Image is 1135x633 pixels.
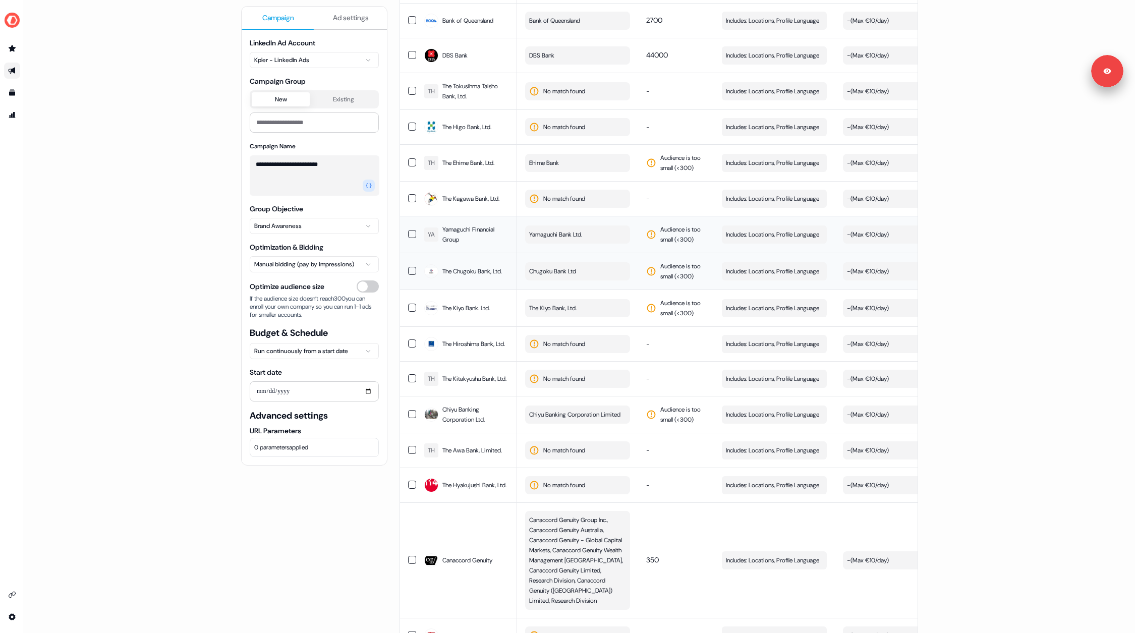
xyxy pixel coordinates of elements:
button: Includes: Locations, Profile Language [722,406,827,424]
span: Includes: Locations, Profile Language [726,122,819,132]
button: Ehime Bank [525,154,630,172]
span: Includes: Locations, Profile Language [726,445,819,455]
span: Audience is too small (< 300 ) [660,153,706,173]
button: -(Max €10/day) [843,262,948,280]
span: Yamaguchi Financial Group [442,224,509,245]
label: URL Parameters [250,426,379,436]
span: Yamaguchi Bank Ltd. [529,229,582,240]
span: Includes: Locations, Profile Language [726,86,819,96]
td: - [638,73,714,109]
button: -(Max €10/day) [843,154,948,172]
button: -(Max €10/day) [843,299,948,317]
span: Includes: Locations, Profile Language [726,229,819,240]
span: If the audience size doesn’t reach 300 you can enroll your own company so you can run 1-1 ads for... [250,295,379,319]
div: - ( Max €10/day ) [847,480,889,490]
button: Includes: Locations, Profile Language [722,154,827,172]
button: -(Max €10/day) [843,118,948,136]
span: The Kiyo Bank. Ltd. [442,303,490,313]
span: No match found [543,480,585,490]
span: The Kagawa Bank, Ltd. [442,194,499,204]
button: Chiyu Banking Corporation Limited [525,406,630,424]
button: Includes: Locations, Profile Language [722,118,827,136]
button: No match found [525,441,630,459]
div: - ( Max €10/day ) [847,445,889,455]
button: Includes: Locations, Profile Language [722,225,827,244]
span: Audience is too small (< 300 ) [660,261,706,281]
button: -(Max €10/day) [843,476,948,494]
button: -(Max €10/day) [843,406,948,424]
span: Bank of Queensland [529,16,580,26]
label: LinkedIn Ad Account [250,38,315,47]
div: TH [428,158,435,168]
td: - [638,181,714,216]
span: DBS Bank [442,50,468,61]
span: Includes: Locations, Profile Language [726,266,819,276]
span: Includes: Locations, Profile Language [726,16,819,26]
button: The Kiyo Bank, Ltd. [525,299,630,317]
button: Includes: Locations, Profile Language [722,551,827,569]
a: Go to integrations [4,587,20,603]
span: No match found [543,339,585,349]
button: -(Max €10/day) [843,225,948,244]
span: DBS Bank [529,50,554,61]
label: Start date [250,368,282,377]
span: The Ehime Bank, Ltd. [442,158,494,168]
button: -(Max €10/day) [843,190,948,208]
div: - ( Max €10/day ) [847,266,889,276]
button: Yamaguchi Bank Ltd. [525,225,630,244]
button: No match found [525,82,630,100]
label: Campaign Name [250,142,296,150]
a: Go to integrations [4,609,20,625]
button: Includes: Locations, Profile Language [722,299,827,317]
span: Budget & Schedule [250,327,379,339]
span: Bank of Queensland [442,16,493,26]
span: The Tokusihma Taisho Bank, Ltd. [442,81,509,101]
td: - [638,361,714,396]
span: 44000 [646,50,668,60]
button: -(Max €10/day) [843,12,948,30]
div: - ( Max €10/day ) [847,555,889,565]
div: - ( Max €10/day ) [847,229,889,240]
span: Includes: Locations, Profile Language [726,555,819,565]
button: Optimize audience size [357,280,379,293]
button: Includes: Locations, Profile Language [722,190,827,208]
span: The Higo Bank, Ltd. [442,122,491,132]
button: Includes: Locations, Profile Language [722,441,827,459]
a: Go to prospects [4,40,20,56]
label: Optimization & Bidding [250,243,323,252]
span: Advanced settings [250,410,379,422]
button: Includes: Locations, Profile Language [722,82,827,100]
span: 0 parameters applied [254,442,308,452]
span: The Hiroshima Bank, Ltd. [442,339,505,349]
span: Optimize audience size [250,281,324,292]
span: The Chugoku Bank, Ltd. [442,266,502,276]
span: No match found [543,445,585,455]
div: TH [428,374,435,384]
span: Chiyu Banking Corporation Limited [529,410,620,420]
div: - ( Max €10/day ) [847,86,889,96]
button: Includes: Locations, Profile Language [722,12,827,30]
span: The Hyakujushi Bank, Ltd. [442,480,506,490]
span: Canaccord Genuity [442,555,492,565]
td: - [638,433,714,468]
div: - ( Max €10/day ) [847,339,889,349]
div: - ( Max €10/day ) [847,122,889,132]
div: - ( Max €10/day ) [847,410,889,420]
span: The Kitakyushu Bank, Ltd. [442,374,506,384]
span: Chiyu Banking Corporation Ltd. [442,405,509,425]
span: Audience is too small (< 300 ) [660,405,706,425]
span: Includes: Locations, Profile Language [726,410,819,420]
span: No match found [543,86,585,96]
button: Bank of Queensland [525,12,630,30]
button: Chugoku Bank Ltd [525,262,630,280]
span: No match found [543,374,585,384]
span: 350 [646,555,659,564]
span: The Kiyo Bank, Ltd. [529,303,577,313]
button: New [252,92,310,106]
span: Campaign [262,13,294,23]
button: Includes: Locations, Profile Language [722,476,827,494]
span: Canaccord Genuity Group Inc., Canaccord Genuity Australia, Canaccord Genuity - Global Capital Mar... [529,515,624,606]
span: Campaign Group [250,76,379,86]
a: Go to attribution [4,107,20,123]
span: Includes: Locations, Profile Language [726,158,819,168]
